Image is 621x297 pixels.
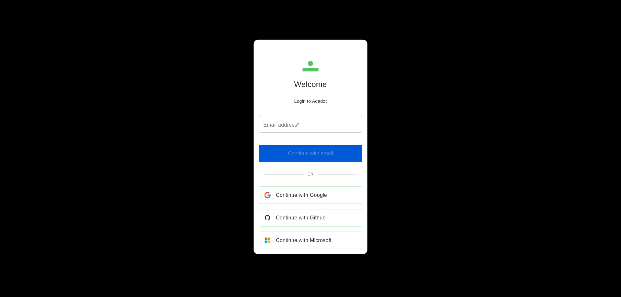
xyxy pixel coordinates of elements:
span: Or [308,172,314,176]
p: Login to Adadot [294,98,327,103]
span: Continue with Google [276,191,327,200]
div: Adadot [272,58,349,108]
a: Continue with Google [259,186,362,204]
span: Enter an email to continue [259,145,362,162]
span: Continue with Microsoft [276,236,332,245]
a: Continue with Github [259,209,362,227]
h1: Welcome [294,80,327,89]
a: Continue with Microsoft [259,232,362,249]
img: Adadot [302,58,319,74]
span: Continue with Github [276,213,326,222]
